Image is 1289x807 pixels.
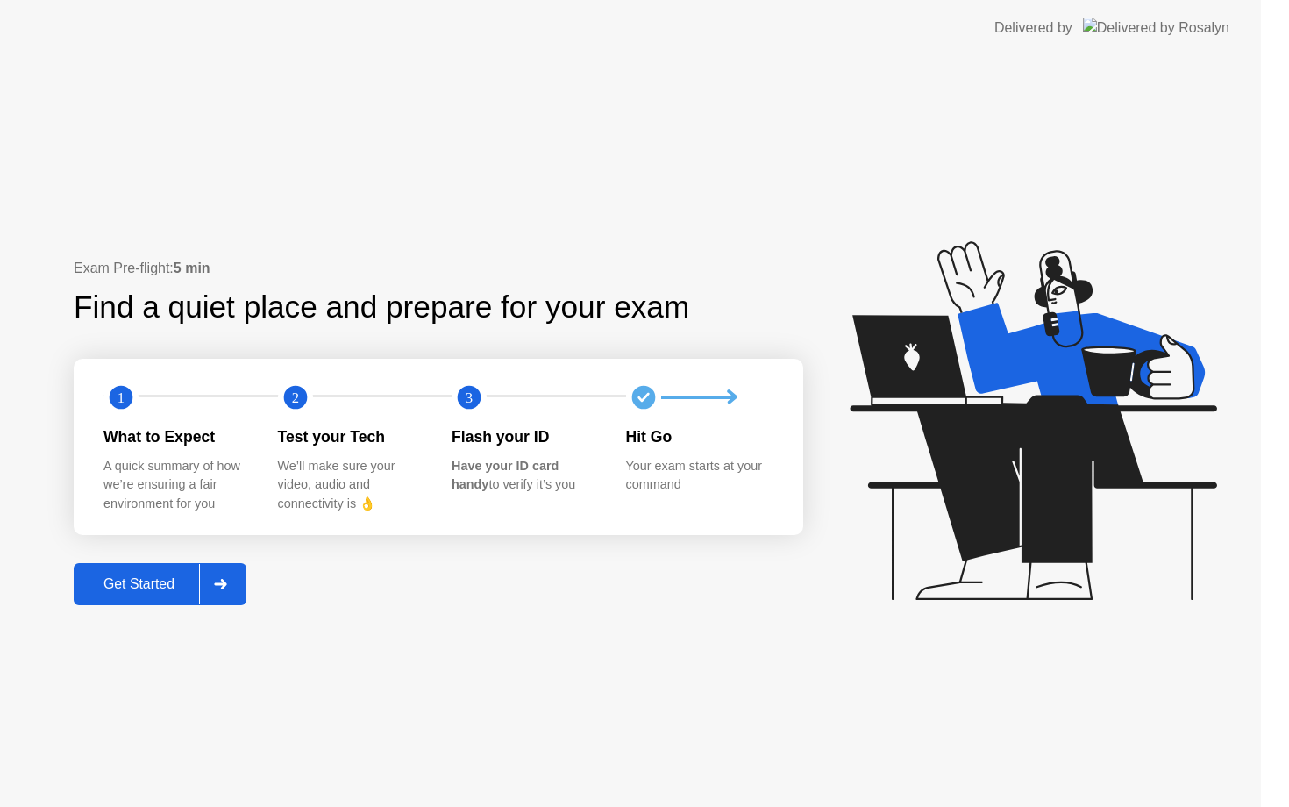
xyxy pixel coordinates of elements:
[79,576,199,592] div: Get Started
[452,425,598,448] div: Flash your ID
[994,18,1072,39] div: Delivered by
[174,261,210,275] b: 5 min
[74,258,803,279] div: Exam Pre-flight:
[74,284,692,331] div: Find a quiet place and prepare for your exam
[452,457,598,495] div: to verify it’s you
[626,425,773,448] div: Hit Go
[466,389,473,406] text: 3
[626,457,773,495] div: Your exam starts at your command
[74,563,246,605] button: Get Started
[452,459,559,492] b: Have your ID card handy
[291,389,298,406] text: 2
[1083,18,1229,38] img: Delivered by Rosalyn
[103,425,250,448] div: What to Expect
[278,425,424,448] div: Test your Tech
[103,457,250,514] div: A quick summary of how we’re ensuring a fair environment for you
[278,457,424,514] div: We’ll make sure your video, audio and connectivity is 👌
[118,389,125,406] text: 1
